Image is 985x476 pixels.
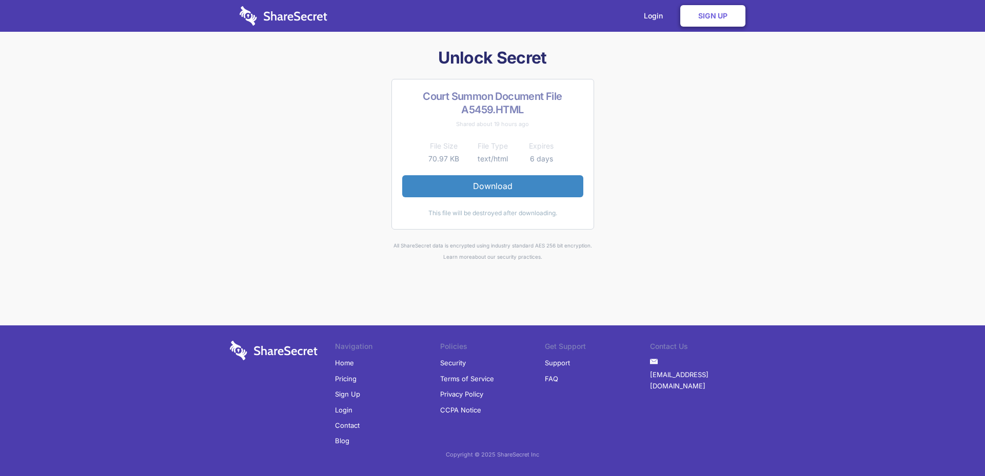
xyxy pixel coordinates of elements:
th: File Size [420,140,468,152]
th: Expires [517,140,566,152]
a: FAQ [545,371,558,386]
a: Login [335,402,352,418]
a: Learn more [443,254,472,260]
a: Sign Up [680,5,745,27]
a: [EMAIL_ADDRESS][DOMAIN_NAME] [650,367,755,394]
a: Download [402,175,583,197]
td: text/html [468,153,517,165]
td: 70.97 KB [420,153,468,165]
li: Policies [440,341,545,355]
a: Privacy Policy [440,386,483,402]
th: File Type [468,140,517,152]
td: 6 days [517,153,566,165]
h2: Court Summon Document File A5459.HTML [402,90,583,116]
a: Blog [335,433,349,448]
a: Security [440,355,466,370]
div: All ShareSecret data is encrypted using industry standard AES 256 bit encryption. about our secur... [226,240,759,263]
div: Shared about 19 hours ago [402,118,583,130]
a: Home [335,355,354,370]
a: Pricing [335,371,357,386]
a: Sign Up [335,386,360,402]
div: This file will be destroyed after downloading. [402,208,583,219]
h1: Unlock Secret [226,47,759,69]
li: Navigation [335,341,440,355]
a: Terms of Service [440,371,494,386]
a: Contact [335,418,360,433]
a: Support [545,355,570,370]
li: Contact Us [650,341,755,355]
a: CCPA Notice [440,402,481,418]
img: logo-wordmark-white-trans-d4663122ce5f474addd5e946df7df03e33cb6a1c49d2221995e7729f52c070b2.svg [230,341,318,360]
img: logo-wordmark-white-trans-d4663122ce5f474addd5e946df7df03e33cb6a1c49d2221995e7729f52c070b2.svg [240,6,327,26]
li: Get Support [545,341,650,355]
